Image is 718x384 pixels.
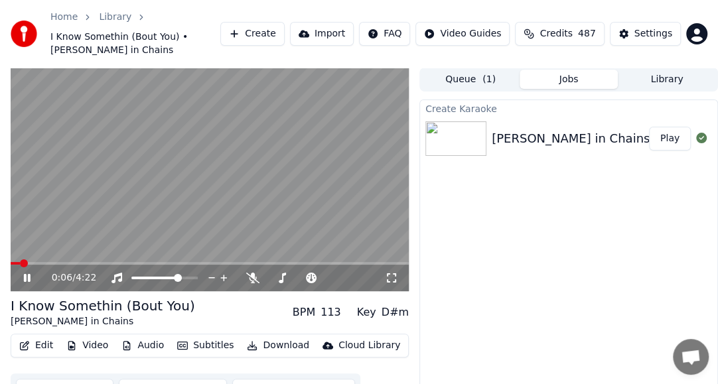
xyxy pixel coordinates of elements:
[382,304,409,320] div: D#m
[359,22,410,46] button: FAQ
[515,22,604,46] button: Credits487
[520,70,618,89] button: Jobs
[11,296,195,315] div: I Know Somethin (Bout You)
[321,304,341,320] div: 113
[578,27,596,40] span: 487
[11,21,37,47] img: youka
[610,22,681,46] button: Settings
[673,339,709,375] div: Open chat
[172,336,239,355] button: Subtitles
[539,27,572,40] span: Credits
[618,70,716,89] button: Library
[50,11,78,24] a: Home
[116,336,169,355] button: Audio
[61,336,113,355] button: Video
[52,271,72,285] span: 0:06
[11,315,195,328] div: [PERSON_NAME] in Chains
[634,27,672,40] div: Settings
[290,22,354,46] button: Import
[99,11,131,24] a: Library
[420,100,717,116] div: Create Karaoke
[415,22,510,46] button: Video Guides
[482,73,496,86] span: ( 1 )
[52,271,84,285] div: /
[357,304,376,320] div: Key
[76,271,96,285] span: 4:22
[338,339,400,352] div: Cloud Library
[421,70,520,89] button: Queue
[220,22,285,46] button: Create
[50,11,220,57] nav: breadcrumb
[293,304,315,320] div: BPM
[649,127,691,151] button: Play
[14,336,58,355] button: Edit
[242,336,315,355] button: Download
[50,31,220,57] span: I Know Somethin (Bout You) • [PERSON_NAME] in Chains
